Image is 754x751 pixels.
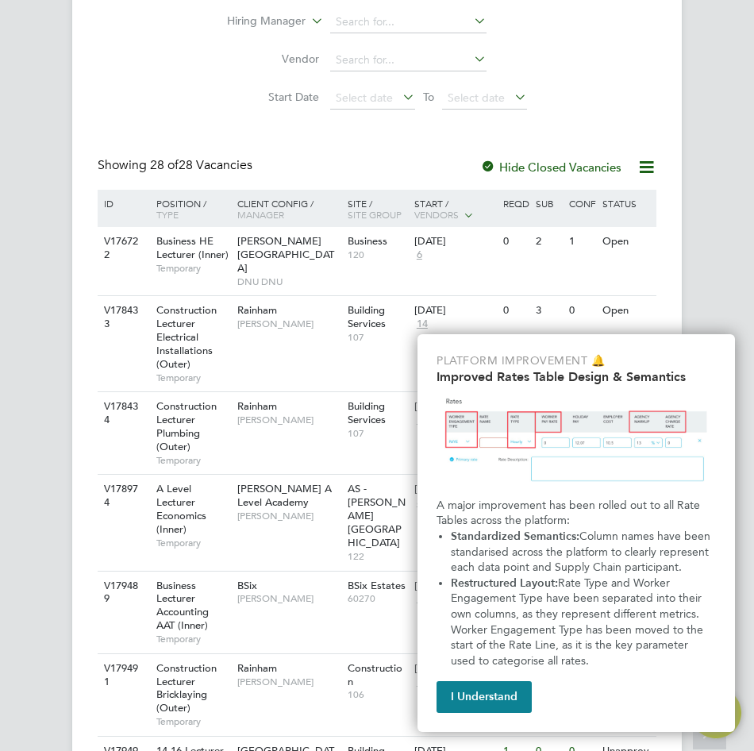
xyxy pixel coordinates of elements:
[237,592,340,605] span: [PERSON_NAME]
[348,482,406,549] span: AS - [PERSON_NAME][GEOGRAPHIC_DATA]
[348,303,386,330] span: Building Services
[237,318,340,330] span: [PERSON_NAME]
[437,391,716,491] img: Updated Rates Table Design & Semantics
[150,157,252,173] span: 28 Vacancies
[237,661,277,675] span: Rainham
[156,537,229,549] span: Temporary
[417,334,735,732] div: Improved Rate Table Semantics
[100,475,144,518] div: V178974
[414,496,425,510] span: 8
[100,654,144,697] div: V179491
[156,262,229,275] span: Temporary
[499,190,533,217] div: Reqd
[437,498,716,529] p: A major improvement has been rolled out to all Rate Tables across the platform:
[451,530,714,574] span: Column names have been standarised across the platform to clearly represent each data point and S...
[414,248,425,262] span: 6
[237,399,277,413] span: Rainham
[532,190,565,217] div: Sub
[414,676,430,689] span: 14
[237,510,340,522] span: [PERSON_NAME]
[348,248,406,261] span: 120
[237,275,340,288] span: DNU DNU
[156,234,229,261] span: Business HE Lecturer (Inner)
[414,483,495,496] div: [DATE]
[156,633,229,645] span: Temporary
[156,399,217,453] span: Construction Lecturer Plumbing (Outer)
[348,427,406,440] span: 107
[598,296,654,325] div: Open
[237,482,332,509] span: [PERSON_NAME] A Level Academy
[414,235,495,248] div: [DATE]
[437,681,532,713] button: I Understand
[565,296,598,325] div: 0
[237,234,334,275] span: [PERSON_NAME][GEOGRAPHIC_DATA]
[237,579,257,592] span: BSix
[100,392,144,435] div: V178434
[237,414,340,426] span: [PERSON_NAME]
[237,303,277,317] span: Rainham
[156,303,217,371] span: Construction Lecturer Electrical Installations (Outer)
[156,715,229,728] span: Temporary
[437,369,716,384] h2: Improved Rates Table Design & Semantics
[448,91,505,105] span: Select date
[410,190,499,229] div: Start /
[348,208,402,221] span: Site Group
[437,353,716,369] p: Platform Improvement 🔔
[228,52,319,66] label: Vendor
[565,190,598,217] div: Conf
[499,296,533,325] div: 0
[348,234,387,248] span: Business
[598,190,654,217] div: Status
[144,190,233,228] div: Position /
[330,49,487,71] input: Search for...
[336,91,393,105] span: Select date
[348,399,386,426] span: Building Services
[451,530,579,543] strong: Standardized Semantics:
[451,576,558,590] strong: Restructured Layout:
[150,157,179,173] span: 28 of
[598,227,654,256] div: Open
[156,208,179,221] span: Type
[532,227,565,256] div: 2
[156,661,217,715] span: Construction Lecturer Bricklaying (Outer)
[418,87,439,107] span: To
[228,90,319,104] label: Start Date
[100,227,144,270] div: V176722
[348,661,402,688] span: Construction
[330,11,487,33] input: Search for...
[98,157,256,174] div: Showing
[480,160,621,175] label: Hide Closed Vacancies
[532,296,565,325] div: 3
[414,208,459,221] span: Vendors
[214,13,306,29] label: Hiring Manager
[414,662,495,676] div: [DATE]
[156,482,206,536] span: A Level Lecturer Economics (Inner)
[348,592,406,605] span: 60270
[344,190,410,228] div: Site /
[414,580,495,593] div: [DATE]
[348,579,406,592] span: BSix Estates
[348,688,406,701] span: 106
[451,576,706,668] span: Rate Type and Worker Engagement Type have been separated into their own columns, as they represen...
[156,579,209,633] span: Business Lecturer Accounting AAT (Inner)
[414,414,430,427] span: 14
[414,592,430,606] span: 10
[233,190,344,228] div: Client Config /
[565,227,598,256] div: 1
[100,572,144,614] div: V179489
[414,318,430,331] span: 14
[414,304,495,318] div: [DATE]
[100,190,144,217] div: ID
[100,296,144,339] div: V178433
[237,208,284,221] span: Manager
[156,372,229,384] span: Temporary
[156,454,229,467] span: Temporary
[499,227,533,256] div: 0
[348,331,406,344] span: 107
[414,400,495,414] div: [DATE]
[348,550,406,563] span: 122
[237,676,340,688] span: [PERSON_NAME]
